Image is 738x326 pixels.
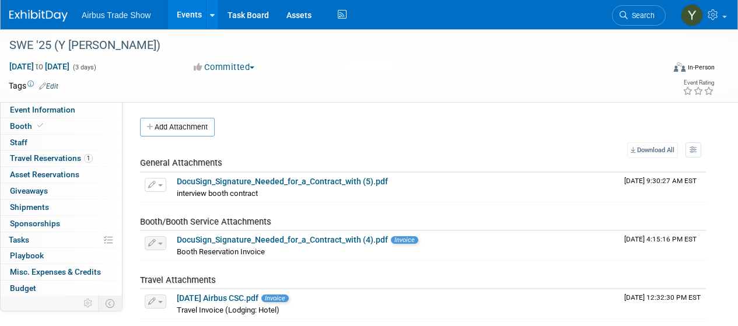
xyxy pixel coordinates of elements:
[177,189,258,198] span: interview booth contract
[1,248,122,264] a: Playbook
[624,177,697,185] span: Upload Timestamp
[1,167,122,183] a: Asset Reservations
[78,296,99,311] td: Personalize Event Tab Strip
[681,4,703,26] img: Yolanda Bauza
[10,186,48,195] span: Giveaways
[10,170,79,179] span: Asset Reservations
[1,135,122,150] a: Staff
[190,61,259,73] button: Committed
[140,275,216,285] span: Travel Attachments
[624,293,701,302] span: Upload Timestamp
[39,82,58,90] a: Edit
[674,62,685,72] img: Format-Inperson.png
[10,219,60,228] span: Sponsorships
[10,153,93,163] span: Travel Reservations
[10,267,101,276] span: Misc. Expenses & Credits
[10,105,75,114] span: Event Information
[10,121,46,131] span: Booth
[620,289,706,318] td: Upload Timestamp
[683,80,714,86] div: Event Rating
[620,231,706,260] td: Upload Timestamp
[1,118,122,134] a: Booth
[1,281,122,296] a: Budget
[391,236,418,244] span: Invoice
[72,64,96,71] span: (3 days)
[9,10,68,22] img: ExhibitDay
[628,11,655,20] span: Search
[1,232,122,248] a: Tasks
[9,61,70,72] span: [DATE] [DATE]
[140,118,215,136] button: Add Attachment
[84,154,93,163] span: 1
[177,306,279,314] span: Travel Invoice (Lodging: Hotel)
[10,251,44,260] span: Playbook
[10,283,36,293] span: Budget
[1,102,122,118] a: Event Information
[177,235,388,244] a: DocuSign_Signature_Needed_for_a_Contract_with (4).pdf
[177,293,258,303] a: [DATE] Airbus CSC.pdf
[1,150,122,166] a: Travel Reservations1
[687,63,715,72] div: In-Person
[99,296,123,311] td: Toggle Event Tabs
[1,183,122,199] a: Giveaways
[82,10,151,20] span: Airbus Trade Show
[620,173,706,202] td: Upload Timestamp
[1,216,122,232] a: Sponsorships
[1,199,122,215] a: Shipments
[612,5,666,26] a: Search
[34,62,45,71] span: to
[624,235,697,243] span: Upload Timestamp
[627,142,678,158] a: Download All
[10,138,27,147] span: Staff
[5,35,655,56] div: SWE '25 (Y [PERSON_NAME])
[1,264,122,280] a: Misc. Expenses & Credits
[37,122,43,129] i: Booth reservation complete
[261,295,289,302] span: Invoice
[177,177,388,186] a: DocuSign_Signature_Needed_for_a_Contract_with (5).pdf
[9,235,29,244] span: Tasks
[611,61,715,78] div: Event Format
[10,202,49,212] span: Shipments
[140,216,271,227] span: Booth/Booth Service Attachments
[9,80,58,92] td: Tags
[177,247,265,256] span: Booth Reservation Invoice
[140,157,222,168] span: General Attachments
